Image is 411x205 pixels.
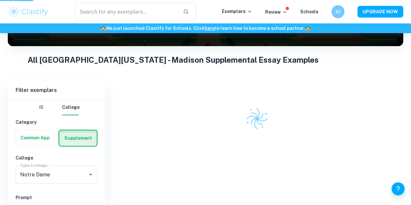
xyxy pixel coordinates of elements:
h6: College [16,154,97,161]
span: 🏫 [100,26,106,31]
img: Clastify logo [8,5,49,18]
h6: Filter exemplars [8,81,105,99]
label: Type a college [20,162,47,168]
h6: Category [16,119,97,126]
p: Review [265,8,287,16]
span: 🏫 [305,26,311,31]
img: Clastify logo [243,105,271,133]
a: here [205,26,215,31]
input: Search for any exemplars... [75,3,178,21]
h6: Prompt [16,194,97,201]
button: College [62,100,80,115]
button: Open [86,170,95,179]
h6: JU [334,8,342,15]
h1: All [GEOGRAPHIC_DATA][US_STATE] - Madison Supplemental Essay Examples [28,54,383,66]
div: Filter type choice [33,100,80,115]
button: Supplement [59,130,97,146]
button: Common App [16,130,54,146]
button: UPGRADE NOW [357,6,403,18]
a: Schools [300,9,318,14]
p: Exemplars [222,8,252,15]
button: IB [33,100,49,115]
button: JU [331,5,344,18]
button: Help and Feedback [392,182,405,195]
h6: We just launched Clastify for Schools. Click to learn how to become a school partner. [1,25,410,32]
